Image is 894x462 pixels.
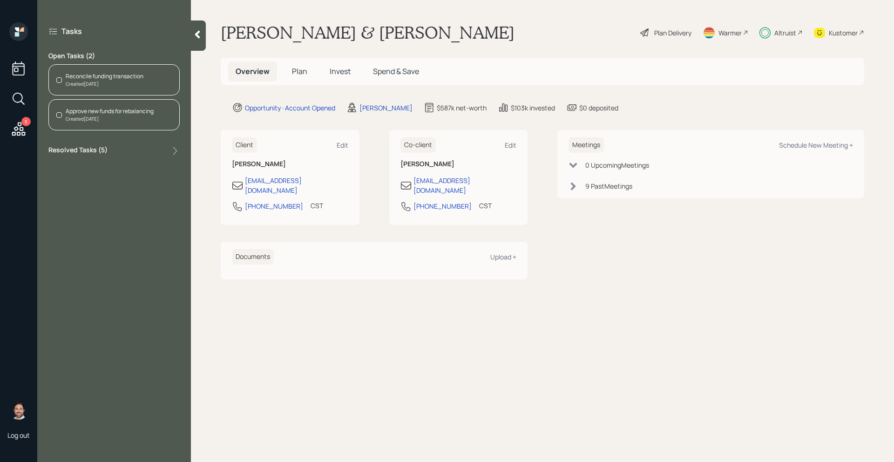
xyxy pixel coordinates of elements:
[48,145,108,156] label: Resolved Tasks ( 5 )
[232,137,257,153] h6: Client
[245,103,335,113] div: Opportunity · Account Opened
[779,141,853,149] div: Schedule New Meeting +
[718,28,742,38] div: Warmer
[66,72,143,81] div: Reconcile funding transaction
[292,66,307,76] span: Plan
[579,103,618,113] div: $0 deposited
[66,115,154,122] div: Created [DATE]
[21,117,31,126] div: 5
[400,137,436,153] h6: Co-client
[330,66,351,76] span: Invest
[511,103,555,113] div: $103k invested
[311,201,323,211] div: CST
[337,141,348,149] div: Edit
[413,201,472,211] div: [PHONE_NUMBER]
[221,22,515,43] h1: [PERSON_NAME] & [PERSON_NAME]
[585,160,649,170] div: 0 Upcoming Meeting s
[505,141,516,149] div: Edit
[48,51,180,61] label: Open Tasks ( 2 )
[829,28,858,38] div: Kustomer
[236,66,270,76] span: Overview
[66,107,154,115] div: Approve new funds for rebalancing
[400,160,517,168] h6: [PERSON_NAME]
[232,160,348,168] h6: [PERSON_NAME]
[9,401,28,420] img: michael-russo-headshot.png
[61,26,82,36] label: Tasks
[245,201,303,211] div: [PHONE_NUMBER]
[413,176,517,195] div: [EMAIL_ADDRESS][DOMAIN_NAME]
[7,431,30,440] div: Log out
[585,181,632,191] div: 9 Past Meeting s
[373,66,419,76] span: Spend & Save
[66,81,143,88] div: Created [DATE]
[359,103,413,113] div: [PERSON_NAME]
[569,137,604,153] h6: Meetings
[245,176,348,195] div: [EMAIL_ADDRESS][DOMAIN_NAME]
[232,249,274,265] h6: Documents
[654,28,691,38] div: Plan Delivery
[490,252,516,261] div: Upload +
[437,103,487,113] div: $587k net-worth
[774,28,796,38] div: Altruist
[479,201,492,211] div: CST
